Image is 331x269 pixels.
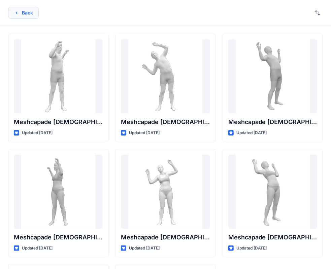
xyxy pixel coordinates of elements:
[236,129,267,137] p: Updated [DATE]
[14,155,103,229] a: Meshcapade Female Stretch Side To Side Animation
[129,245,160,252] p: Updated [DATE]
[14,233,103,242] p: Meshcapade [DEMOGRAPHIC_DATA] Stretch Side To Side Animation
[121,155,210,229] a: Meshcapade Female Bend Side to Side Animation
[121,39,210,113] a: Meshcapade Male Bend Side To Side Animation
[129,129,160,137] p: Updated [DATE]
[8,7,39,19] button: Back
[236,245,267,252] p: Updated [DATE]
[228,39,317,113] a: Meshcapade Male Bend Forward To Back Animation
[228,117,317,127] p: Meshcapade [DEMOGRAPHIC_DATA] Bend Forward To Back Animation
[22,129,53,137] p: Updated [DATE]
[228,233,317,242] p: Meshcapade [DEMOGRAPHIC_DATA] Bend Forward to Back Animation
[14,39,103,113] a: Meshcapade Male Stretch Side To Side Animation
[121,117,210,127] p: Meshcapade [DEMOGRAPHIC_DATA] Bend Side To Side Animation
[121,233,210,242] p: Meshcapade [DEMOGRAPHIC_DATA] Bend Side to Side Animation
[14,117,103,127] p: Meshcapade [DEMOGRAPHIC_DATA] Stretch Side To Side Animation
[22,245,53,252] p: Updated [DATE]
[228,155,317,229] a: Meshcapade Female Bend Forward to Back Animation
